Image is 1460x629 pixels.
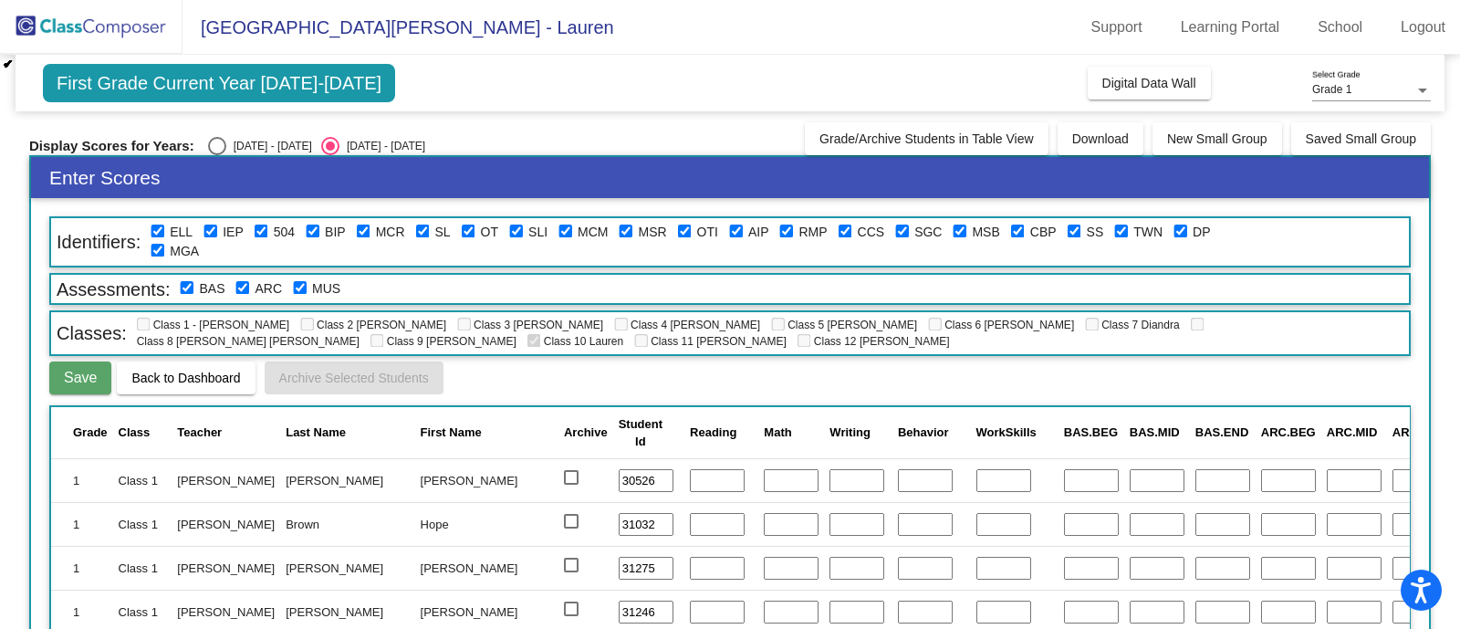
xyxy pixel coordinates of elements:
button: Save [49,362,111,394]
button: Saved Small Group [1291,122,1431,155]
div: Reading [690,424,753,442]
button: Archive Selected Students [265,362,443,394]
label: Acadience Reading Composite (DIBELS) [255,279,282,299]
div: Teacher [177,424,275,442]
label: Occupational Therapy Intervention [697,223,718,242]
label: MTSS SEL/Behavior Support [972,223,999,242]
div: Teacher [177,424,222,442]
td: [PERSON_NAME] [280,458,414,502]
span: Grade/Archive Students in Table View [819,131,1034,146]
label: English Language Learner [170,223,193,242]
td: Class 1 [113,458,172,502]
span: ARC.MID [1327,425,1378,439]
button: New Small Group [1152,122,1282,155]
span: Class 3 [PERSON_NAME] [457,319,603,331]
td: [PERSON_NAME] [172,458,280,502]
a: School [1303,13,1377,42]
label: Behavior Intervention Plan (IEP) [325,223,346,242]
div: Student Id [619,415,662,451]
td: [PERSON_NAME] [172,546,280,590]
div: Behavior [898,424,949,442]
label: Deceased Parent [1193,223,1210,242]
div: Writing [829,424,887,442]
h3: Enter Scores [31,157,1429,198]
mat-radio-group: Select an option [208,137,425,155]
td: [PERSON_NAME] [280,546,414,590]
div: First Name [421,424,553,442]
span: Class 2 [PERSON_NAME] [300,319,446,331]
label: RIMP [798,223,827,242]
span: Archive Selected Students [279,371,429,385]
td: Brown [280,502,414,546]
label: Shining Star Recipient [1087,223,1104,242]
div: WorkSkills [976,424,1037,442]
div: Class [119,424,167,442]
div: Writing [829,424,871,442]
label: MTSS Classroom Math [578,223,608,242]
span: BAS.END [1195,425,1249,439]
span: Identifiers: [51,229,146,255]
a: Support [1077,13,1157,42]
td: [PERSON_NAME] [415,546,558,590]
a: Logout [1386,13,1460,42]
label: Math Grade Level Acceleration [170,242,199,261]
span: Class 4 [PERSON_NAME] [614,319,760,331]
div: Student Id [619,415,679,451]
td: [PERSON_NAME] [415,458,558,502]
span: Grade 1 [1312,83,1351,96]
span: Assessments: [51,277,175,302]
span: Back to Dashboard [131,371,240,385]
span: Archive [564,425,608,439]
span: Digital Data Wall [1102,76,1196,90]
span: Display Scores for Years: [29,138,194,154]
span: BAS.BEG [1064,425,1118,439]
span: New Small Group [1167,131,1267,146]
label: Clinical Counseling Services [858,223,885,242]
label: Occupational Therapy Only IEP [481,223,498,242]
span: ARC.BEG [1261,425,1316,439]
th: Grade [51,407,113,458]
td: Hope [415,502,558,546]
span: [GEOGRAPHIC_DATA][PERSON_NAME] - Lauren [182,13,614,42]
div: Last Name [286,424,409,442]
a: Learning Portal [1166,13,1295,42]
div: Math [764,424,819,442]
div: WorkSkills [976,424,1053,442]
span: Save [64,370,97,385]
span: Download [1072,131,1129,146]
label: Small Group Counseling w/school counselor [914,223,942,242]
td: Class 1 [113,546,172,590]
label: Attendance Intervention Plan [748,223,769,242]
label: Individualized Education Plan [223,223,244,242]
div: Reading [690,424,736,442]
label: MTSS Supplemental Reading [638,223,666,242]
div: Class [119,424,151,442]
label: 504 Plan [274,223,295,242]
span: Class 6 [PERSON_NAME] [928,319,1074,331]
button: Download [1058,122,1143,155]
span: Class 9 [PERSON_NAME] [370,335,516,348]
button: Grade/Archive Students in Table View [805,122,1048,155]
label: Twin [1133,223,1163,242]
label: Math Universal Screener (Forefront) [312,279,340,299]
span: Class 7 Diandra [1085,319,1179,331]
span: Saved Small Group [1306,131,1416,146]
label: MTSS Classroom Reading [376,223,405,242]
span: Class 11 [PERSON_NAME] [634,335,787,348]
label: Speech Language Intervention [528,223,547,242]
label: Classroom Behavior Plan [1030,223,1057,242]
div: [DATE] - [DATE] [339,138,425,154]
span: Classes: [51,320,132,346]
td: 1 [51,546,113,590]
td: [PERSON_NAME] [172,502,280,546]
span: Class 10 Lauren [527,335,623,348]
label: Speech Language Only IEP [435,223,451,242]
label: BAS Instructional Level [199,279,224,299]
div: [DATE] - [DATE] [226,138,312,154]
div: First Name [421,424,482,442]
div: Math [764,424,791,442]
td: Class 1 [113,502,172,546]
td: 1 [51,458,113,502]
span: ARC.END [1392,425,1446,439]
div: Last Name [286,424,346,442]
